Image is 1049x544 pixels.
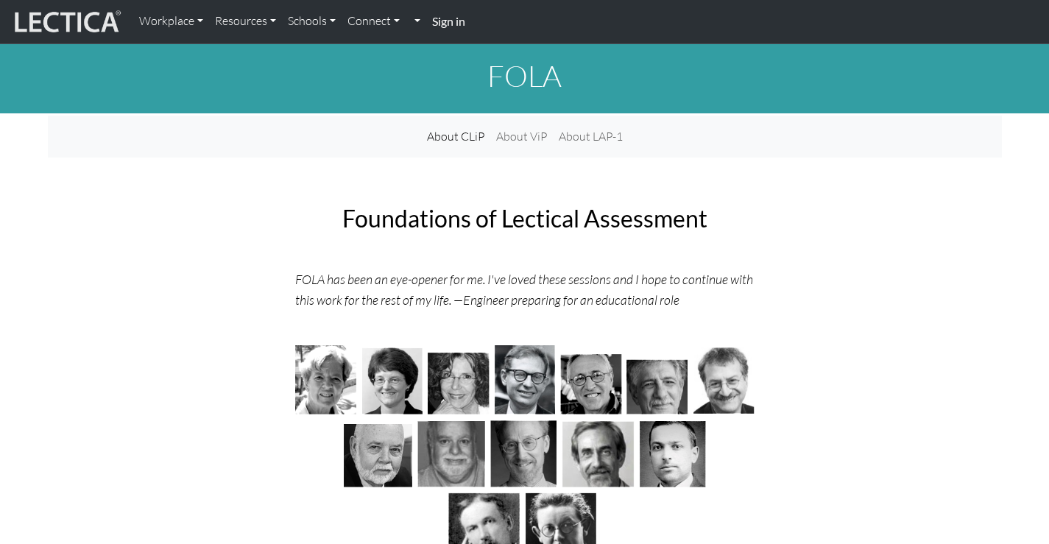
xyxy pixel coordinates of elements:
a: About LAP-1 [553,121,629,152]
a: Resources [209,6,282,37]
a: Schools [282,6,342,37]
a: About CLiP [421,121,490,152]
h2: Foundations of Lectical Assessment [295,205,755,233]
a: Connect [342,6,406,37]
strong: Sign in [432,14,465,28]
a: Workplace [133,6,209,37]
i: FOLA has been an eye-opener for me. I've loved these sessions and I hope to continue with this wo... [295,271,753,308]
a: Sign in [426,6,471,38]
h1: FOLA [48,58,1002,93]
a: About ViP [490,121,553,152]
img: lecticalive [11,8,121,36]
